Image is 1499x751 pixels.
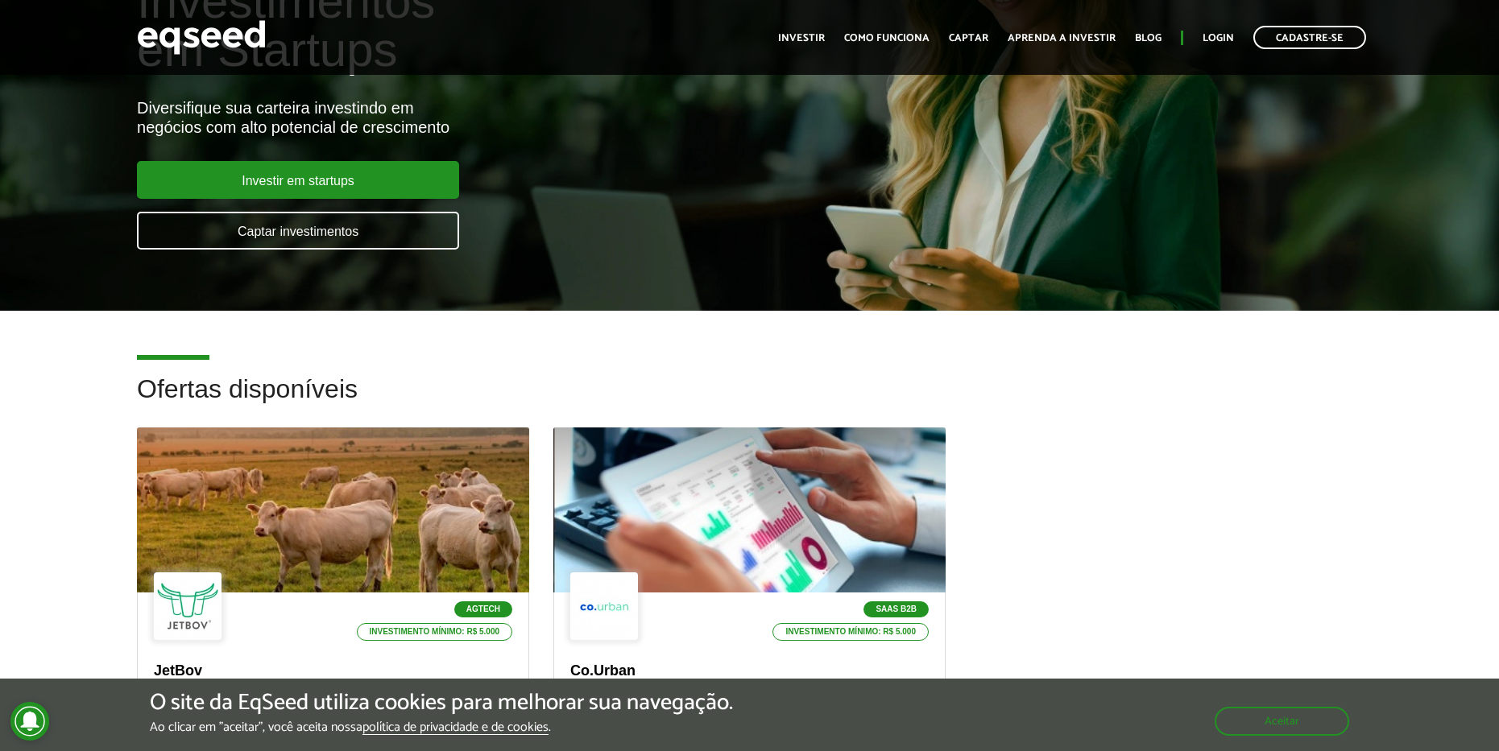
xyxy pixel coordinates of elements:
[772,623,929,641] p: Investimento mínimo: R$ 5.000
[137,212,459,250] a: Captar investimentos
[1215,707,1349,736] button: Aceitar
[137,98,863,137] div: Diversifique sua carteira investindo em negócios com alto potencial de crescimento
[454,601,512,617] p: Agtech
[137,16,266,59] img: EqSeed
[844,33,930,43] a: Como funciona
[357,623,513,641] p: Investimento mínimo: R$ 5.000
[154,662,512,680] p: JetBov
[1203,33,1234,43] a: Login
[949,33,988,43] a: Captar
[137,375,1362,427] h2: Ofertas disponíveis
[863,601,929,617] p: SaaS B2B
[1135,33,1162,43] a: Blog
[137,161,459,199] a: Investir em startups
[1253,26,1366,49] a: Cadastre-se
[778,33,825,43] a: Investir
[570,662,929,680] p: Co.Urban
[150,720,733,735] p: Ao clicar em "aceitar", você aceita nossa .
[362,721,549,735] a: política de privacidade e de cookies
[1008,33,1116,43] a: Aprenda a investir
[150,691,733,716] h5: O site da EqSeed utiliza cookies para melhorar sua navegação.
